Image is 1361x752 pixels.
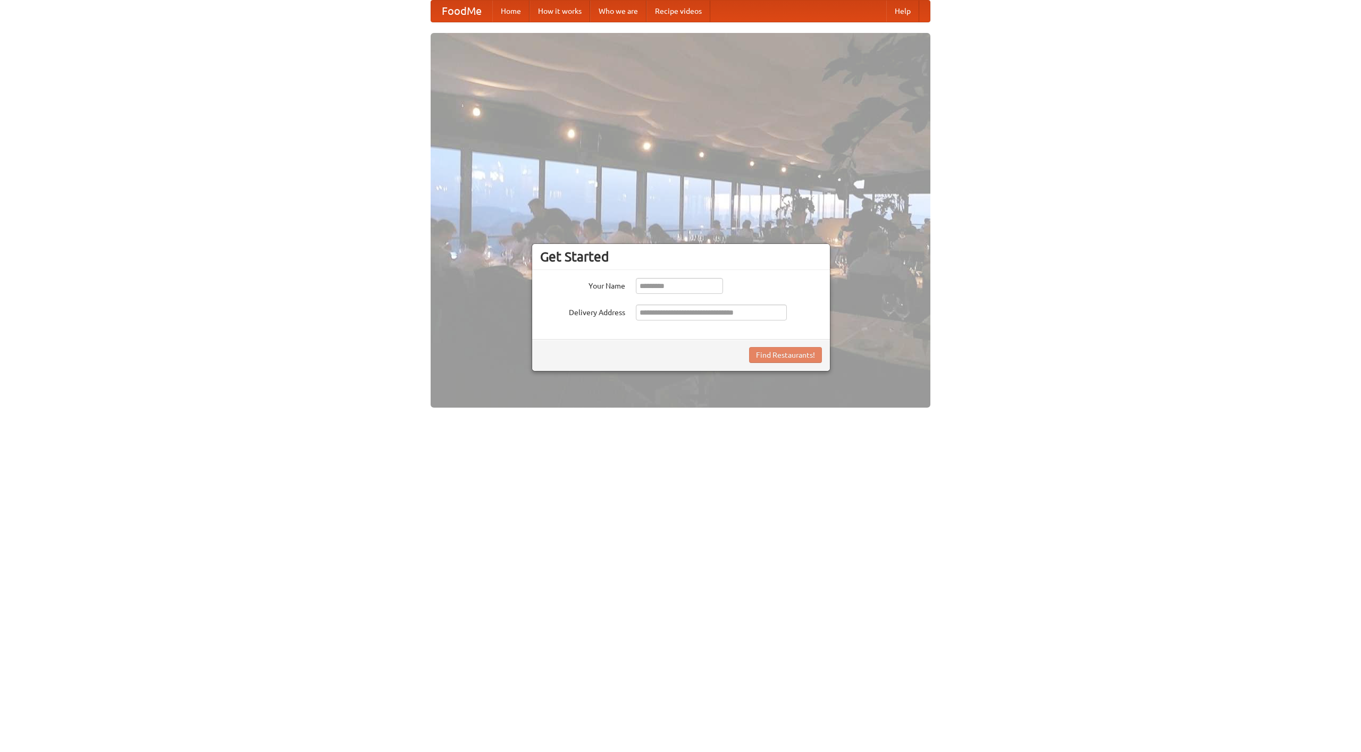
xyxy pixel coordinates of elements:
button: Find Restaurants! [749,347,822,363]
a: Who we are [590,1,646,22]
a: How it works [530,1,590,22]
label: Your Name [540,278,625,291]
a: Home [492,1,530,22]
a: Recipe videos [646,1,710,22]
h3: Get Started [540,249,822,265]
label: Delivery Address [540,305,625,318]
a: Help [886,1,919,22]
a: FoodMe [431,1,492,22]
